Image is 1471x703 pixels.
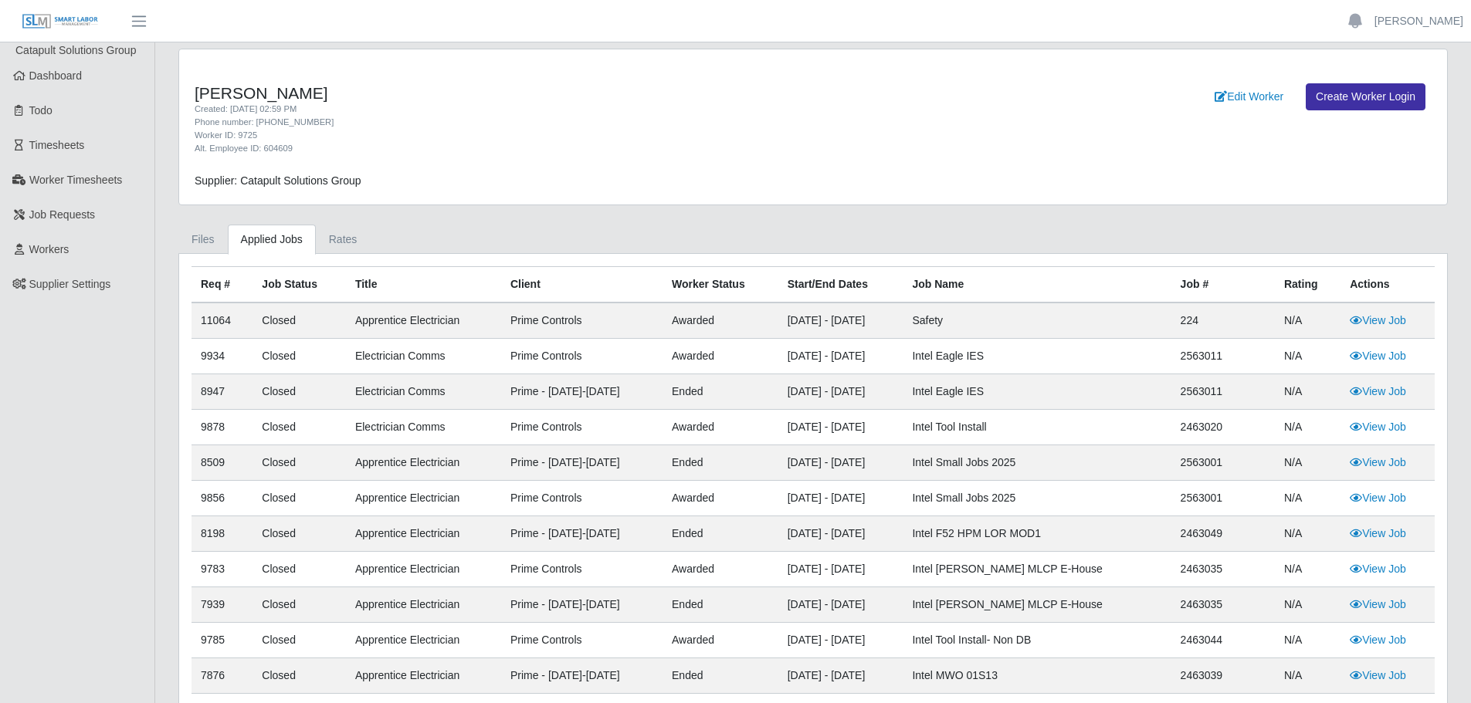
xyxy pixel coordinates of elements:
[1275,552,1341,587] td: N/A
[195,103,907,116] div: Created: [DATE] 02:59 PM
[501,267,663,303] th: Client
[22,13,99,30] img: SLM Logo
[1171,445,1275,481] td: 2563001
[903,587,1171,623] td: Intel [PERSON_NAME] MLCP E-House
[1275,481,1341,516] td: N/A
[501,516,663,552] td: Prime - [DATE]-[DATE]
[1171,267,1275,303] th: Job #
[1275,623,1341,658] td: N/A
[195,142,907,155] div: Alt. Employee ID: 604609
[29,278,111,290] span: Supplier Settings
[192,658,253,694] td: 7876
[663,658,778,694] td: ended
[253,481,346,516] td: Closed
[346,658,501,694] td: Apprentice Electrician
[778,552,903,587] td: [DATE] - [DATE]
[346,445,501,481] td: Apprentice Electrician
[1350,492,1406,504] a: View Job
[1171,516,1275,552] td: 2463049
[778,339,903,374] td: [DATE] - [DATE]
[1275,587,1341,623] td: N/A
[1306,83,1425,110] a: Create Worker Login
[192,516,253,552] td: 8198
[1171,481,1275,516] td: 2563001
[346,552,501,587] td: Apprentice Electrician
[663,587,778,623] td: ended
[903,267,1171,303] th: Job Name
[663,410,778,445] td: awarded
[253,658,346,694] td: Closed
[253,445,346,481] td: Closed
[192,623,253,658] td: 9785
[903,623,1171,658] td: Intel Tool Install- Non DB
[1171,374,1275,410] td: 2563011
[1275,374,1341,410] td: N/A
[663,302,778,339] td: awarded
[778,374,903,410] td: [DATE] - [DATE]
[253,516,346,552] td: Closed
[195,129,907,142] div: Worker ID: 9725
[195,83,907,103] h4: [PERSON_NAME]
[1350,385,1406,397] a: View Job
[903,339,1171,374] td: Intel Eagle IES
[29,243,69,255] span: Workers
[1275,445,1341,481] td: N/A
[903,410,1171,445] td: Intel Tool Install
[1275,658,1341,694] td: N/A
[192,410,253,445] td: 9878
[346,374,501,410] td: Electrician Comms
[253,552,346,587] td: Closed
[501,552,663,587] td: Prime Controls
[253,339,346,374] td: Closed
[663,623,778,658] td: awarded
[346,481,501,516] td: Apprentice Electrician
[903,658,1171,694] td: Intel MWO 01S13
[778,267,903,303] th: Start/End Dates
[1350,314,1406,326] a: View Job
[29,104,53,117] span: Todo
[778,302,903,339] td: [DATE] - [DATE]
[1171,410,1275,445] td: 2463020
[253,267,346,303] th: Job Status
[1171,658,1275,694] td: 2463039
[253,587,346,623] td: Closed
[1350,527,1406,539] a: View Job
[253,302,346,339] td: Closed
[15,44,136,56] span: Catapult Solutions Group
[1171,339,1275,374] td: 2563011
[253,623,346,658] td: Closed
[903,481,1171,516] td: Intel Small Jobs 2025
[1205,83,1293,110] a: Edit Worker
[192,481,253,516] td: 9856
[1341,267,1435,303] th: Actions
[346,516,501,552] td: Apprentice Electrician
[1350,350,1406,362] a: View Job
[663,339,778,374] td: awarded
[501,445,663,481] td: Prime - [DATE]-[DATE]
[192,587,253,623] td: 7939
[501,302,663,339] td: Prime Controls
[663,552,778,587] td: awarded
[778,516,903,552] td: [DATE] - [DATE]
[1275,267,1341,303] th: Rating
[1171,552,1275,587] td: 2463035
[29,208,96,221] span: Job Requests
[778,481,903,516] td: [DATE] - [DATE]
[1275,339,1341,374] td: N/A
[501,623,663,658] td: Prime Controls
[663,481,778,516] td: awarded
[192,374,253,410] td: 8947
[346,267,501,303] th: Title
[1171,587,1275,623] td: 2463035
[903,374,1171,410] td: Intel Eagle IES
[192,267,253,303] th: Req #
[501,481,663,516] td: Prime Controls
[228,225,316,255] a: Applied Jobs
[346,587,501,623] td: Apprentice Electrician
[1350,563,1406,575] a: View Job
[192,552,253,587] td: 9783
[346,302,501,339] td: Apprentice Electrician
[501,374,663,410] td: Prime - [DATE]-[DATE]
[316,225,371,255] a: Rates
[1350,456,1406,468] a: View Job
